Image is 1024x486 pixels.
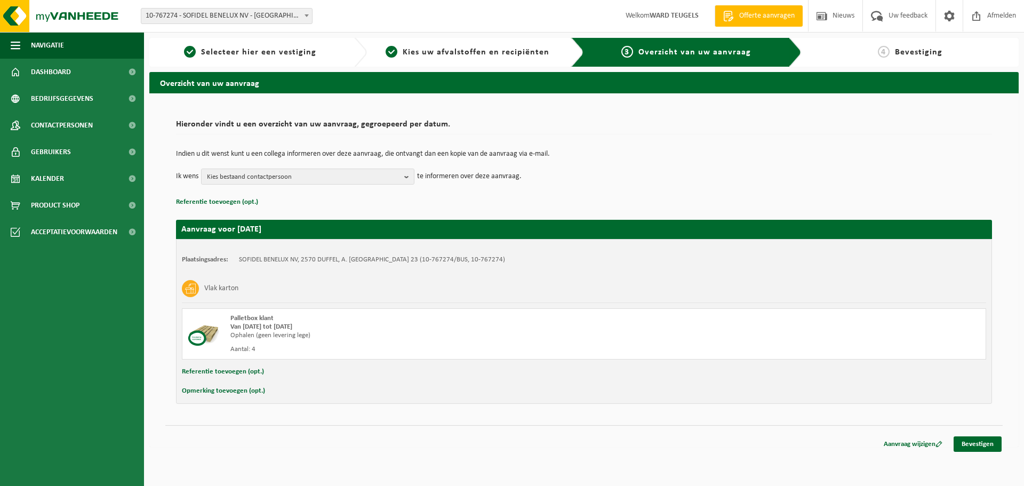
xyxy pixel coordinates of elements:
h2: Hieronder vindt u een overzicht van uw aanvraag, gegroepeerd per datum. [176,120,992,134]
span: 4 [878,46,890,58]
span: Palletbox klant [230,315,274,322]
span: Overzicht van uw aanvraag [638,48,751,57]
span: Kalender [31,165,64,192]
span: Gebruikers [31,139,71,165]
button: Referentie toevoegen (opt.) [182,365,264,379]
span: Selecteer hier een vestiging [201,48,316,57]
td: SOFIDEL BENELUX NV, 2570 DUFFEL, A. [GEOGRAPHIC_DATA] 23 (10-767274/BUS, 10-767274) [239,256,505,264]
div: Aantal: 4 [230,345,627,354]
strong: Plaatsingsadres: [182,256,228,263]
p: Indien u dit wenst kunt u een collega informeren over deze aanvraag, die ontvangt dan een kopie v... [176,150,992,158]
span: 3 [621,46,633,58]
strong: Aanvraag voor [DATE] [181,225,261,234]
h2: Overzicht van uw aanvraag [149,72,1019,93]
span: 10-767274 - SOFIDEL BENELUX NV - DUFFEL [141,8,313,24]
span: Bevestiging [895,48,942,57]
a: Offerte aanvragen [715,5,803,27]
strong: Van [DATE] tot [DATE] [230,323,292,330]
button: Kies bestaand contactpersoon [201,169,414,185]
img: PB-CU.png [188,314,220,346]
strong: WARD TEUGELS [650,12,699,20]
span: 10-767274 - SOFIDEL BENELUX NV - DUFFEL [141,9,312,23]
p: te informeren over deze aanvraag. [417,169,522,185]
span: Offerte aanvragen [737,11,797,21]
span: 2 [386,46,397,58]
span: Dashboard [31,59,71,85]
h3: Vlak karton [204,280,238,297]
a: Aanvraag wijzigen [876,436,950,452]
a: 1Selecteer hier een vestiging [155,46,346,59]
span: Kies uw afvalstoffen en recipiënten [403,48,549,57]
span: Bedrijfsgegevens [31,85,93,112]
div: Ophalen (geen levering lege) [230,331,627,340]
span: 1 [184,46,196,58]
span: Kies bestaand contactpersoon [207,169,400,185]
button: Referentie toevoegen (opt.) [176,195,258,209]
a: Bevestigen [954,436,1002,452]
a: 2Kies uw afvalstoffen en recipiënten [372,46,563,59]
span: Contactpersonen [31,112,93,139]
p: Ik wens [176,169,198,185]
span: Acceptatievoorwaarden [31,219,117,245]
span: Navigatie [31,32,64,59]
span: Product Shop [31,192,79,219]
button: Opmerking toevoegen (opt.) [182,384,265,398]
